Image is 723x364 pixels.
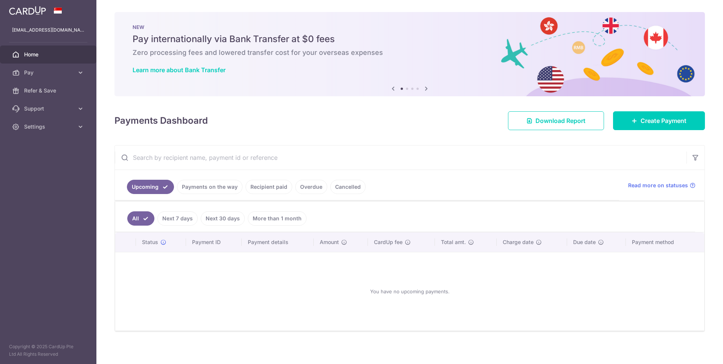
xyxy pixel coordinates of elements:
[242,232,314,252] th: Payment details
[201,211,245,226] a: Next 30 days
[133,33,687,45] h5: Pay internationally via Bank Transfer at $0 fees
[248,211,307,226] a: More than 1 month
[508,111,604,130] a: Download Report
[142,238,158,246] span: Status
[246,180,292,194] a: Recipient paid
[24,87,74,94] span: Refer & Save
[24,69,74,76] span: Pay
[535,116,586,125] span: Download Report
[320,238,339,246] span: Amount
[374,238,403,246] span: CardUp fee
[186,232,242,252] th: Payment ID
[127,180,174,194] a: Upcoming
[114,114,208,127] h4: Payments Dashboard
[177,180,243,194] a: Payments on the way
[441,238,466,246] span: Total amt.
[628,182,688,189] span: Read more on statuses
[133,66,226,74] a: Learn more about Bank Transfer
[626,232,704,252] th: Payment method
[613,111,705,130] a: Create Payment
[628,182,696,189] a: Read more on statuses
[295,180,327,194] a: Overdue
[573,238,596,246] span: Due date
[124,258,695,325] div: You have no upcoming payments.
[115,146,686,170] input: Search by recipient name, payment id or reference
[24,51,74,58] span: Home
[330,180,366,194] a: Cancelled
[157,211,198,226] a: Next 7 days
[133,24,687,30] p: NEW
[114,12,705,96] img: Bank transfer banner
[9,6,46,15] img: CardUp
[127,211,154,226] a: All
[12,26,84,34] p: [EMAIL_ADDRESS][DOMAIN_NAME]
[133,48,687,57] h6: Zero processing fees and lowered transfer cost for your overseas expenses
[503,238,534,246] span: Charge date
[24,123,74,130] span: Settings
[24,105,74,112] span: Support
[641,116,686,125] span: Create Payment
